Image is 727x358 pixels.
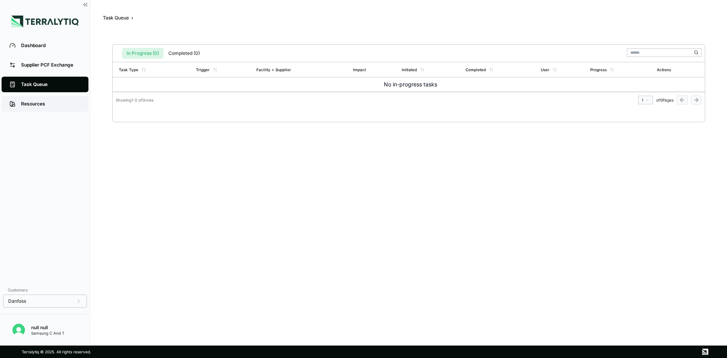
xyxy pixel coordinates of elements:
[9,321,28,339] button: Open user button
[113,77,705,92] td: No in-progress tasks
[642,98,649,102] div: 1
[256,67,291,72] div: Facility > Supplier
[590,67,607,72] div: Progress
[21,42,81,49] div: Dashboard
[657,67,671,72] div: Actions
[541,67,549,72] div: User
[131,15,133,21] span: ›
[11,16,79,27] img: Logo
[116,98,154,102] div: Showing 1 - 0 of 0 rows
[656,98,674,102] span: of 0 Pages
[638,96,653,104] button: 1
[3,285,87,295] div: Customers
[164,48,205,59] button: Completed (0)
[122,48,164,59] button: In Progress (0)
[103,15,129,21] div: Task Queue
[8,298,26,304] span: Danfoss
[353,67,366,72] div: Impact
[402,67,417,72] div: Initiated
[31,331,64,335] div: Samsung C And T
[21,62,81,68] div: Supplier PCF Exchange
[119,67,138,72] div: Task Type
[21,101,81,107] div: Resources
[466,67,486,72] div: Completed
[31,325,64,331] div: null null
[21,81,81,88] div: Task Queue
[196,67,210,72] div: Trigger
